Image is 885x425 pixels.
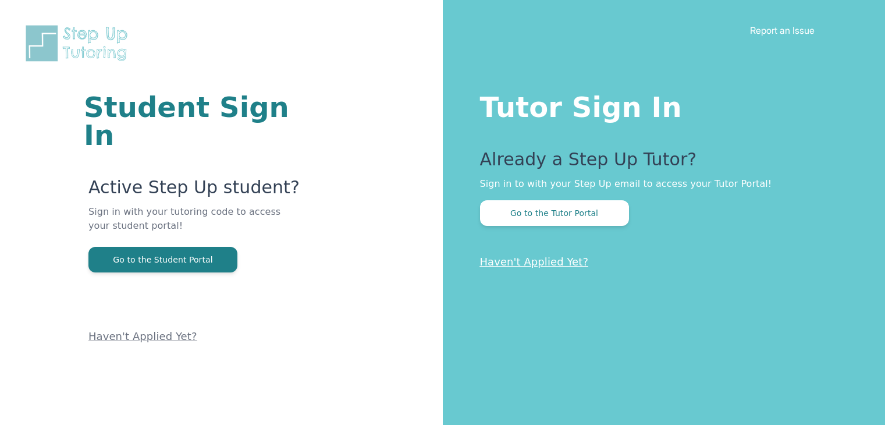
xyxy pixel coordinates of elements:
a: Report an Issue [750,24,815,36]
a: Haven't Applied Yet? [480,256,589,268]
a: Go to the Tutor Portal [480,207,629,218]
button: Go to the Tutor Portal [480,200,629,226]
p: Active Step Up student? [88,177,303,205]
button: Go to the Student Portal [88,247,237,272]
p: Sign in to with your Step Up email to access your Tutor Portal! [480,177,839,191]
a: Go to the Student Portal [88,254,237,265]
p: Already a Step Up Tutor? [480,149,839,177]
img: Step Up Tutoring horizontal logo [23,23,135,63]
h1: Tutor Sign In [480,88,839,121]
p: Sign in with your tutoring code to access your student portal! [88,205,303,247]
a: Haven't Applied Yet? [88,330,197,342]
h1: Student Sign In [84,93,303,149]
